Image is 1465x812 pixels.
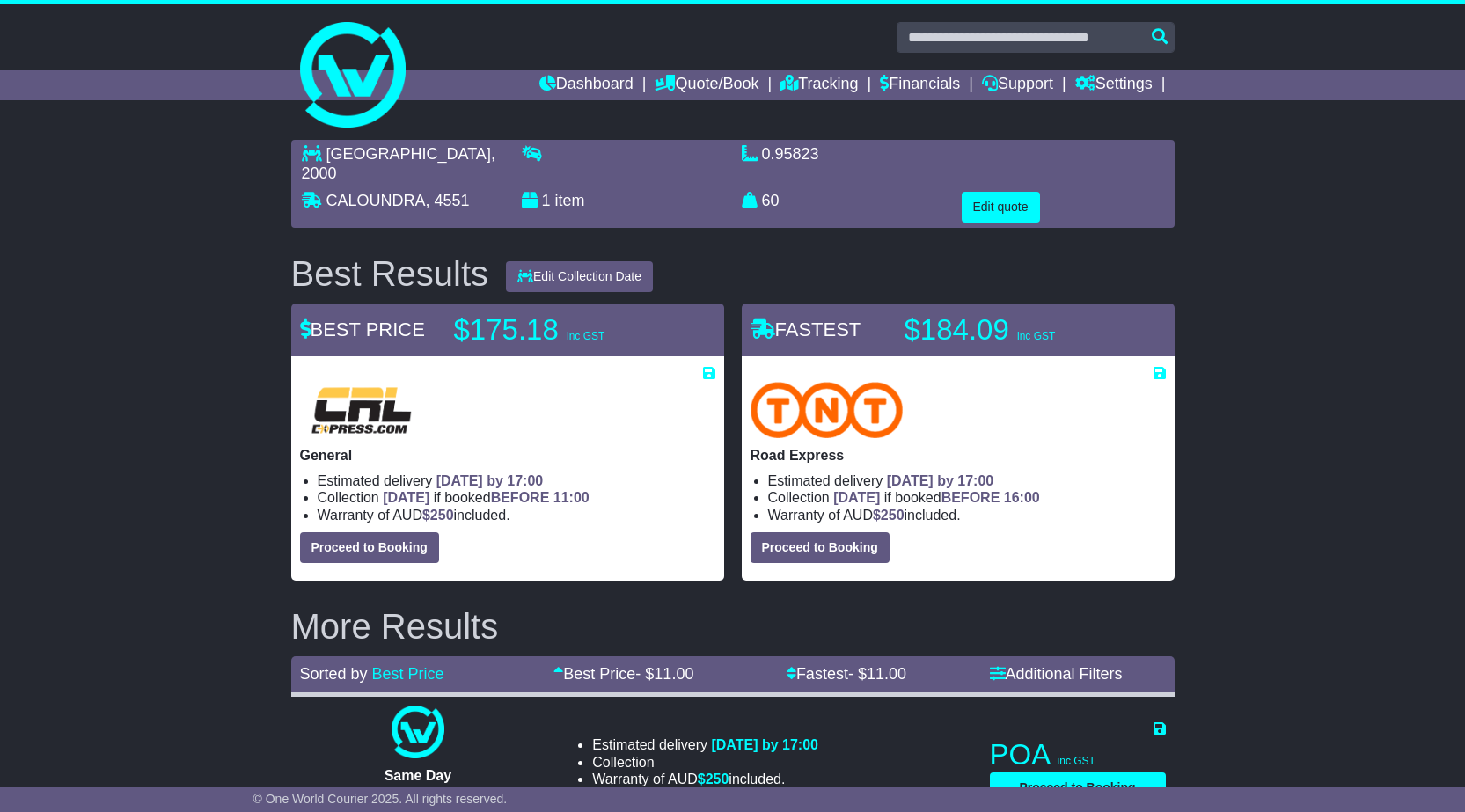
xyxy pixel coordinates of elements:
span: , 2000 [302,145,495,182]
h2: More Results [291,607,1175,646]
span: item [555,192,585,209]
span: 11.00 [867,665,906,683]
span: 11.00 [654,665,693,683]
span: BEFORE [491,490,550,505]
button: Edit quote [962,192,1040,223]
span: 16:00 [1004,490,1040,505]
li: Collection [592,754,818,771]
a: Dashboard [539,70,634,100]
p: $184.09 [905,312,1124,347]
a: Best Price- $11.00 [553,665,693,683]
span: - $ [635,665,693,683]
a: Fastest- $11.00 [787,665,906,683]
li: Collection [318,489,715,506]
li: Estimated delivery [768,472,1166,489]
a: Additional Filters [990,665,1123,683]
span: 250 [430,508,454,523]
img: CRL: General [300,382,423,438]
li: Warranty of AUD included. [318,507,715,523]
span: Sorted by [300,665,368,683]
span: FASTEST [751,318,861,340]
span: inc GST [567,330,604,342]
a: Best Price [372,665,444,683]
a: Settings [1075,70,1153,100]
a: Tracking [780,70,858,100]
span: CALOUNDRA [326,192,426,209]
button: Proceed to Booking [300,532,439,563]
span: [DATE] [833,490,880,505]
span: inc GST [1058,755,1095,767]
a: Financials [880,70,960,100]
span: 60 [762,192,780,209]
li: Warranty of AUD included. [768,507,1166,523]
p: Road Express [751,447,1166,464]
button: Edit Collection Date [506,261,653,292]
li: Collection [768,489,1166,506]
button: Proceed to Booking [990,772,1166,803]
span: BEST PRICE [300,318,425,340]
span: if booked [383,490,589,505]
li: Warranty of AUD included. [592,771,818,787]
li: Estimated delivery [318,472,715,489]
li: Estimated delivery [592,736,818,753]
img: TNT Domestic: Road Express [751,382,904,438]
span: , 4551 [426,192,470,209]
button: Proceed to Booking [751,532,890,563]
span: $ [698,772,729,786]
span: inc GST [1017,330,1055,342]
span: 11:00 [553,490,590,505]
span: 250 [881,508,905,523]
a: Quote/Book [655,70,758,100]
p: $175.18 [454,312,674,347]
span: BEFORE [941,490,1000,505]
span: [GEOGRAPHIC_DATA] [326,145,491,163]
span: 0.95823 [762,145,819,163]
span: [DATE] by 17:00 [711,737,818,752]
p: General [300,447,715,464]
span: 250 [706,772,729,786]
a: Support [982,70,1053,100]
span: © One World Courier 2025. All rights reserved. [253,792,508,806]
span: [DATE] [383,490,429,505]
p: POA [990,737,1166,772]
span: if booked [833,490,1039,505]
span: 1 [542,192,551,209]
span: [DATE] by 17:00 [887,473,994,488]
span: [DATE] by 17:00 [436,473,544,488]
div: Best Results [282,254,498,293]
span: $ [873,508,905,523]
span: - $ [848,665,906,683]
span: $ [422,508,454,523]
img: One World Courier: Same Day Nationwide(quotes take 0.5-1 hour) [392,706,444,758]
